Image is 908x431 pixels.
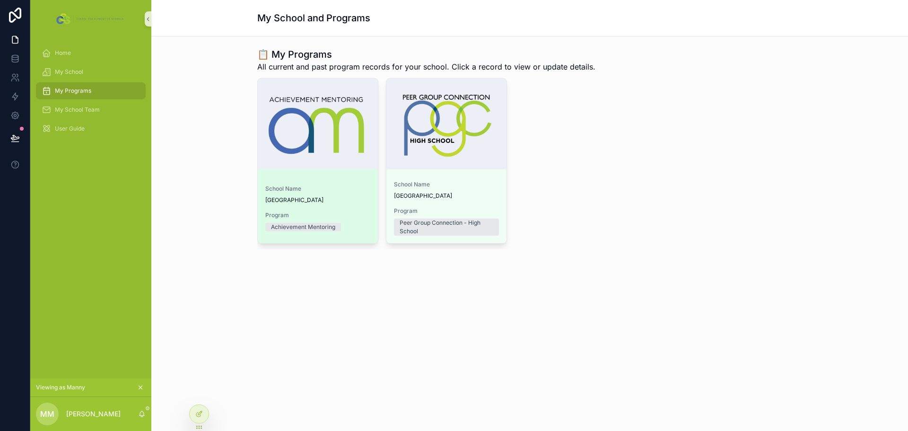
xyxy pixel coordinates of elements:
[36,120,146,137] a: User Guide
[66,409,121,419] p: [PERSON_NAME]
[400,219,493,236] div: Peer Group Connection - High School
[36,82,146,99] a: My Programs
[258,79,378,169] div: AM-Formatted-Logo.png
[257,48,595,61] h1: 📋 My Programs
[40,408,54,420] span: MM
[36,384,85,391] span: Viewing as Manny
[257,11,370,25] h1: My School and Programs
[36,44,146,62] a: Home
[55,68,83,76] span: My School
[257,78,378,244] a: School Name[GEOGRAPHIC_DATA]ProgramAchievement Mentoring
[30,38,151,150] div: scrollable content
[55,106,100,114] span: My School Team
[257,61,595,72] span: All current and past program records for your school. Click a record to view or update details.
[271,223,335,231] div: Achievement Mentoring
[386,79,506,169] div: PGC-HS-Formatted-Logo.png
[54,11,127,26] img: App logo
[265,185,370,193] span: School Name
[386,78,507,244] a: School Name[GEOGRAPHIC_DATA]ProgramPeer Group Connection - High School
[55,87,91,95] span: My Programs
[265,196,370,204] span: [GEOGRAPHIC_DATA]
[55,49,71,57] span: Home
[394,192,499,200] span: [GEOGRAPHIC_DATA]
[36,63,146,80] a: My School
[265,211,370,219] span: Program
[36,101,146,118] a: My School Team
[394,207,499,215] span: Program
[55,125,85,132] span: User Guide
[394,181,499,188] span: School Name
